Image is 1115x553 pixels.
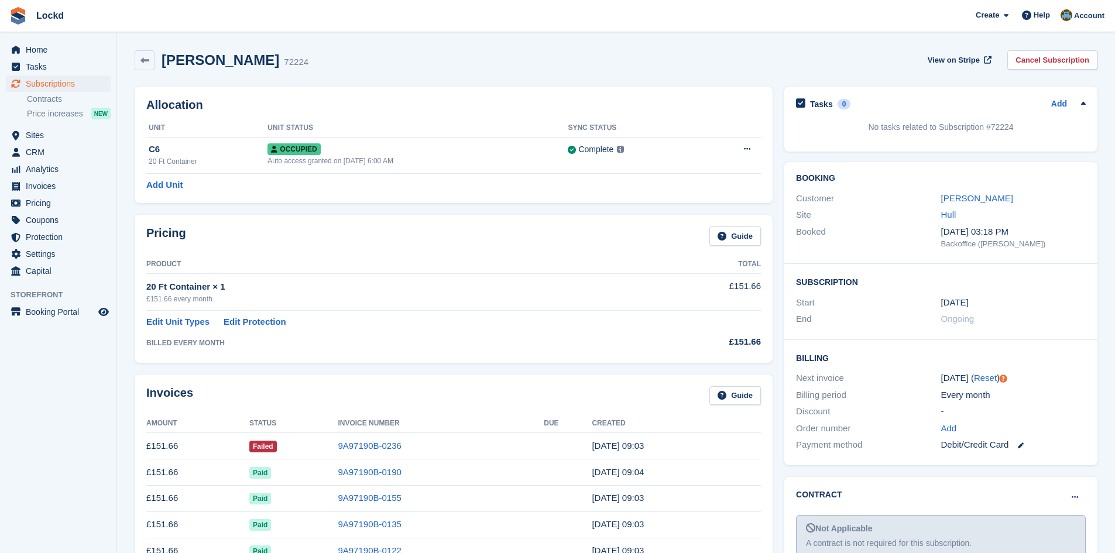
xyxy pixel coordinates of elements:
span: Subscriptions [26,75,96,92]
div: Auto access granted on [DATE] 6:00 AM [267,156,568,166]
div: Booked [796,225,941,250]
div: Order number [796,422,941,435]
div: NEW [91,108,111,119]
span: Booking Portal [26,304,96,320]
a: Guide [709,386,761,406]
a: menu [6,212,111,228]
h2: Subscription [796,276,1086,287]
div: Billing period [796,389,941,402]
p: No tasks related to Subscription #72224 [796,121,1086,133]
th: Invoice Number [338,414,544,433]
a: 9A97190B-0190 [338,467,401,477]
th: Total [647,255,761,274]
span: Price increases [27,108,83,119]
a: [PERSON_NAME] [941,193,1013,203]
span: Coupons [26,212,96,228]
time: 2025-08-17 08:03:26 UTC [592,441,644,451]
a: menu [6,127,111,143]
span: Invoices [26,178,96,194]
img: icon-info-grey-7440780725fd019a000dd9b08b2336e03edf1995a4989e88bcd33f0948082b44.svg [617,146,624,153]
a: menu [6,263,111,279]
a: menu [6,42,111,58]
span: Analytics [26,161,96,177]
time: 2025-02-11 01:00:00 UTC [941,296,969,310]
div: 20 Ft Container [149,156,267,167]
div: 20 Ft Container × 1 [146,280,647,294]
a: 9A97190B-0135 [338,519,401,529]
img: stora-icon-8386f47178a22dfd0bd8f6a31ec36ba5ce8667c1dd55bd0f319d3a0aa187defe.svg [9,7,27,25]
span: Paid [249,493,271,504]
span: Pricing [26,195,96,211]
td: £151.66 [146,459,249,486]
a: Contracts [27,94,111,105]
th: Due [544,414,592,433]
span: Tasks [26,59,96,75]
span: Sites [26,127,96,143]
a: 9A97190B-0236 [338,441,401,451]
span: CRM [26,144,96,160]
h2: Contract [796,489,842,501]
td: £151.66 [146,511,249,538]
div: Customer [796,192,941,205]
div: C6 [149,143,267,156]
time: 2025-07-17 08:04:13 UTC [592,467,644,477]
span: Paid [249,467,271,479]
span: Account [1074,10,1104,22]
a: Preview store [97,305,111,319]
div: Backoffice ([PERSON_NAME]) [941,238,1086,250]
div: Next invoice [796,372,941,385]
div: Complete [578,143,613,156]
time: 2025-06-17 08:03:53 UTC [592,493,644,503]
td: £151.66 [146,485,249,511]
a: Edit Unit Types [146,315,210,329]
span: Home [26,42,96,58]
th: Created [592,414,761,433]
h2: [PERSON_NAME] [162,52,279,68]
div: Every month [941,389,1086,402]
div: BILLED EVERY MONTH [146,338,647,348]
a: Add [1051,98,1067,111]
span: Settings [26,246,96,262]
th: Unit [146,119,267,138]
a: Add Unit [146,178,183,192]
div: Debit/Credit Card [941,438,1086,452]
time: 2025-05-17 08:03:29 UTC [592,519,644,529]
a: Guide [709,226,761,246]
span: Ongoing [941,314,975,324]
div: Payment method [796,438,941,452]
th: Sync Status [568,119,702,138]
span: Help [1034,9,1050,21]
div: A contract is not required for this subscription. [806,537,1076,549]
th: Amount [146,414,249,433]
h2: Allocation [146,98,761,112]
div: Site [796,208,941,222]
a: menu [6,178,111,194]
th: Product [146,255,647,274]
a: menu [6,195,111,211]
span: Protection [26,229,96,245]
a: menu [6,59,111,75]
a: menu [6,304,111,320]
img: Paul Budding [1061,9,1072,21]
div: End [796,312,941,326]
th: Status [249,414,338,433]
a: Price increases NEW [27,107,111,120]
div: £151.66 every month [146,294,647,304]
h2: Booking [796,174,1086,183]
span: Occupied [267,143,320,155]
a: menu [6,246,111,262]
div: [DATE] ( ) [941,372,1086,385]
span: Paid [249,519,271,531]
a: menu [6,161,111,177]
a: menu [6,229,111,245]
td: £151.66 [647,273,761,310]
div: Discount [796,405,941,418]
th: Unit Status [267,119,568,138]
td: £151.66 [146,433,249,459]
h2: Invoices [146,386,193,406]
a: Hull [941,209,956,219]
div: £151.66 [647,335,761,349]
h2: Pricing [146,226,186,246]
a: View on Stripe [923,50,994,70]
a: menu [6,144,111,160]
